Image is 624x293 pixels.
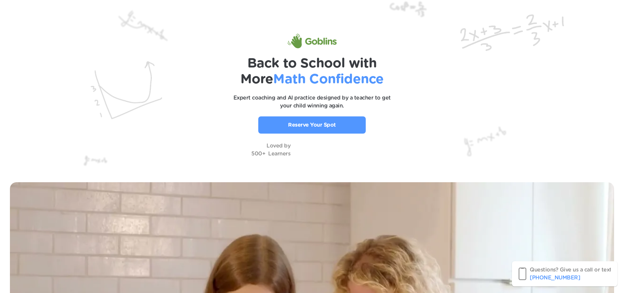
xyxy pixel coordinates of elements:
p: Reserve Your Spot [288,121,336,129]
span: Math Confidence [273,73,384,86]
a: Questions? Give us a call or text!‪[PHONE_NUMBER]‬ [512,261,617,286]
p: Questions? Give us a call or text! [530,266,613,274]
p: ‪[PHONE_NUMBER]‬ [530,274,580,282]
p: Expert coaching and AI practice designed by a teacher to get your child winning again. [229,94,395,110]
a: Reserve Your Spot [258,116,366,134]
p: Loved by 500+ Learners [251,142,290,158]
h1: Back to School with More [196,56,428,87]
